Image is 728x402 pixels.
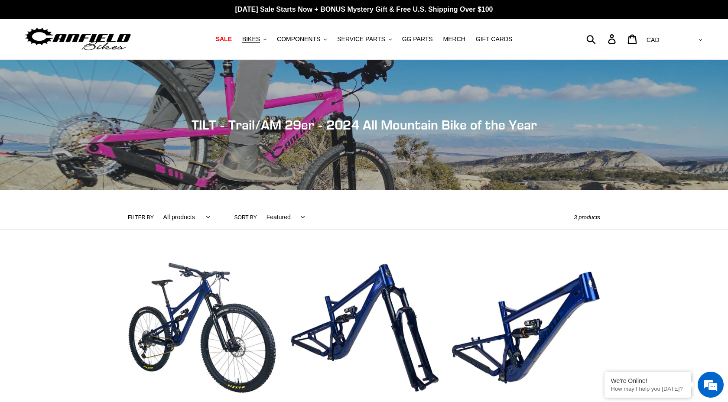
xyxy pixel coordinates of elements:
[242,36,260,43] span: BIKES
[273,33,331,45] button: COMPONENTS
[234,214,257,221] label: Sort by
[216,36,232,43] span: SALE
[398,33,437,45] a: GG PARTS
[211,33,236,45] a: SALE
[24,26,132,53] img: Canfield Bikes
[128,214,154,221] label: Filter by
[476,36,513,43] span: GIFT CARDS
[277,36,320,43] span: COMPONENTS
[192,117,537,133] span: TILT - Trail/AM 29er - 2024 All Mountain Bike of the Year
[611,377,685,384] div: We're Online!
[333,33,396,45] button: SERVICE PARTS
[402,36,433,43] span: GG PARTS
[471,33,517,45] a: GIFT CARDS
[238,33,271,45] button: BIKES
[591,29,613,49] input: Search
[574,214,600,220] span: 3 products
[337,36,385,43] span: SERVICE PARTS
[439,33,470,45] a: MERCH
[611,386,685,392] p: How may I help you today?
[443,36,465,43] span: MERCH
